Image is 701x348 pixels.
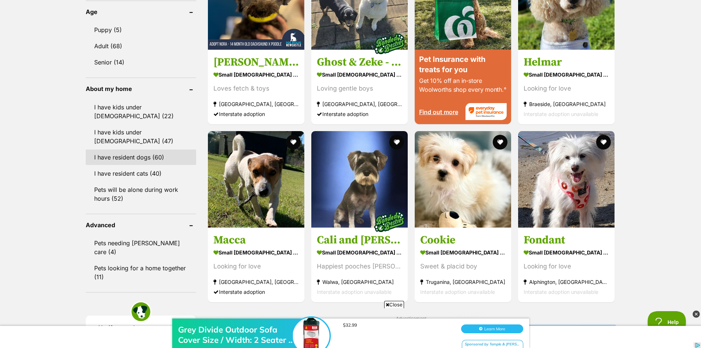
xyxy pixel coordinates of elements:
[86,150,196,165] a: I have resident dogs (60)
[213,233,299,247] h3: Macca
[317,99,402,109] strong: [GEOGRAPHIC_DATA], [GEOGRAPHIC_DATA]
[596,135,611,150] button: favourite
[311,49,408,124] a: Ghost & Zeke - 9&[DEMOGRAPHIC_DATA] Spitz & Dachshund small [DEMOGRAPHIC_DATA] Dog Loving gentle ...
[86,85,196,92] header: About my home
[213,261,299,271] div: Looking for love
[311,228,408,302] a: Cali and [PERSON_NAME] small [DEMOGRAPHIC_DATA] Dog Happiest pooches [PERSON_NAME] Walwa, [GEOGRA...
[213,83,299,93] div: Loves fetch & toys
[420,277,506,287] strong: Truganina, [GEOGRAPHIC_DATA]
[371,25,408,62] img: bonded besties
[524,110,598,117] span: Interstate adoption unavailable
[493,135,507,150] button: favourite
[311,131,408,228] img: Cali and Theo - Schnauzer Dog
[524,261,609,271] div: Looking for love
[317,83,402,93] div: Loving gentle boys
[420,233,506,247] h3: Cookie
[317,109,402,119] div: Interstate adoption
[208,131,304,228] img: Macca - Jack Russell Terrier Dog
[461,21,523,29] button: Learn More
[86,166,196,181] a: I have resident cats (40)
[178,21,296,41] div: Grey Divide Outdoor Sofa Cover Size / Width: 2 Seater / 155cm
[317,55,402,69] h3: Ghost & Zeke - 9&[DEMOGRAPHIC_DATA] Spitz & Dachshund
[415,228,511,302] a: Cookie small [DEMOGRAPHIC_DATA] Dog Sweet & placid boy Truganina, [GEOGRAPHIC_DATA] Interstate ad...
[317,233,402,247] h3: Cali and [PERSON_NAME]
[213,109,299,119] div: Interstate adoption
[524,247,609,258] strong: small [DEMOGRAPHIC_DATA] Dog
[384,301,404,308] span: Close
[86,260,196,285] a: Pets looking for a home together (11)
[317,247,402,258] strong: small [DEMOGRAPHIC_DATA] Dog
[86,235,196,260] a: Pets needing [PERSON_NAME] care (4)
[524,55,609,69] h3: Helmar
[86,182,196,206] a: Pets will be alone during work hours (52)
[86,124,196,149] a: I have kids under [DEMOGRAPHIC_DATA] (47)
[213,99,299,109] strong: [GEOGRAPHIC_DATA], [GEOGRAPHIC_DATA]
[693,310,700,318] img: close_grey_3x.png
[524,83,609,93] div: Looking for love
[518,131,615,228] img: Fondant - Bichon Frise x Chinese Crested Dog
[86,22,196,38] a: Puppy (5)
[371,203,408,240] img: bonded besties
[415,131,511,228] img: Cookie - Maltese Dog
[86,99,196,124] a: I have kids under [DEMOGRAPHIC_DATA] (22)
[213,55,299,69] h3: [PERSON_NAME] - [DEMOGRAPHIC_DATA] Dachshund X Poodle
[524,289,598,295] span: Interstate adoption unavailable
[213,247,299,258] strong: small [DEMOGRAPHIC_DATA] Dog
[317,69,402,80] strong: small [DEMOGRAPHIC_DATA] Dog
[293,14,330,50] img: Grey Divide Outdoor Sofa Cover Size / Width: 2 Seater / 155cm
[524,233,609,247] h3: Fondant
[86,222,196,228] header: Advanced
[317,277,402,287] strong: Walwa, [GEOGRAPHIC_DATA]
[208,49,304,124] a: [PERSON_NAME] - [DEMOGRAPHIC_DATA] Dachshund X Poodle small [DEMOGRAPHIC_DATA] Dog Loves fetch & ...
[518,49,615,124] a: Helmar small [DEMOGRAPHIC_DATA] Dog Looking for love Braeside, [GEOGRAPHIC_DATA] Interstate adopt...
[462,36,523,45] div: Sponsored by Temple & [PERSON_NAME]
[420,261,506,271] div: Sweet & placid boy
[420,289,495,295] span: Interstate adoption unavailable
[343,18,453,24] div: $32.99
[524,69,609,80] strong: small [DEMOGRAPHIC_DATA] Dog
[518,228,615,302] a: Fondant small [DEMOGRAPHIC_DATA] Dog Looking for love Alphington, [GEOGRAPHIC_DATA] Interstate ad...
[213,69,299,80] strong: small [DEMOGRAPHIC_DATA] Dog
[213,287,299,297] div: Interstate adoption
[420,247,506,258] strong: small [DEMOGRAPHIC_DATA] Dog
[317,261,402,271] div: Happiest pooches [PERSON_NAME]
[389,135,404,150] button: favourite
[524,99,609,109] strong: Braeside, [GEOGRAPHIC_DATA]
[524,277,609,287] strong: Alphington, [GEOGRAPHIC_DATA]
[86,55,196,70] a: Senior (14)
[317,289,392,295] span: Interstate adoption unavailable
[208,228,304,302] a: Macca small [DEMOGRAPHIC_DATA] Dog Looking for love [GEOGRAPHIC_DATA], [GEOGRAPHIC_DATA] Intersta...
[86,8,196,15] header: Age
[213,277,299,287] strong: [GEOGRAPHIC_DATA], [GEOGRAPHIC_DATA]
[86,38,196,54] a: Adult (68)
[286,135,301,150] button: favourite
